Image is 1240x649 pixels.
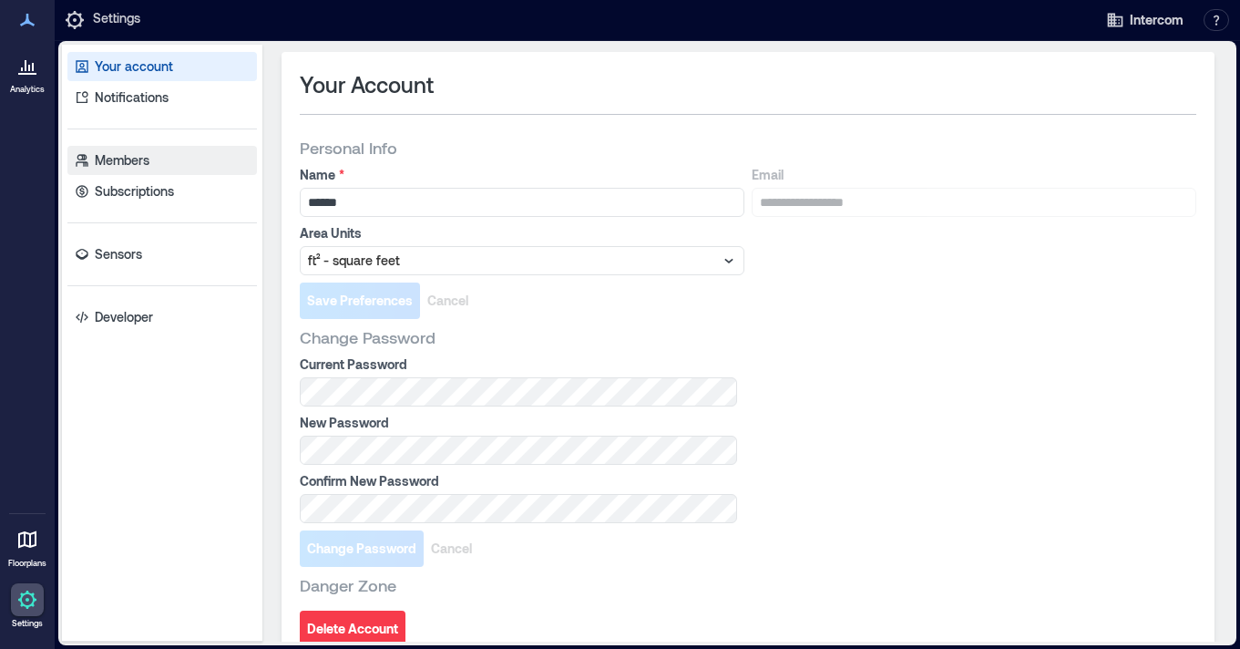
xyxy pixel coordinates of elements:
[300,224,741,242] label: Area Units
[3,518,52,574] a: Floorplans
[95,151,149,170] p: Members
[300,137,397,159] span: Personal Info
[307,292,413,310] span: Save Preferences
[300,166,741,184] label: Name
[93,9,140,31] p: Settings
[427,292,468,310] span: Cancel
[300,611,405,647] button: Delete Account
[8,558,46,569] p: Floorplans
[300,355,733,374] label: Current Password
[300,283,420,319] button: Save Preferences
[67,177,257,206] a: Subscriptions
[424,531,479,567] button: Cancel
[431,540,472,558] span: Cancel
[1101,5,1189,35] button: Intercom
[5,578,49,634] a: Settings
[300,472,733,490] label: Confirm New Password
[420,283,476,319] button: Cancel
[307,540,416,558] span: Change Password
[95,57,173,76] p: Your account
[300,574,396,596] span: Danger Zone
[5,44,50,100] a: Analytics
[95,308,153,326] p: Developer
[67,83,257,112] a: Notifications
[12,618,43,629] p: Settings
[95,88,169,107] p: Notifications
[67,52,257,81] a: Your account
[752,166,1193,184] label: Email
[300,531,424,567] button: Change Password
[300,326,436,348] span: Change Password
[67,240,257,269] a: Sensors
[300,70,434,99] span: Your Account
[67,303,257,332] a: Developer
[95,245,142,263] p: Sensors
[1130,11,1184,29] span: Intercom
[300,414,733,432] label: New Password
[307,620,398,638] span: Delete Account
[10,84,45,95] p: Analytics
[95,182,174,201] p: Subscriptions
[67,146,257,175] a: Members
